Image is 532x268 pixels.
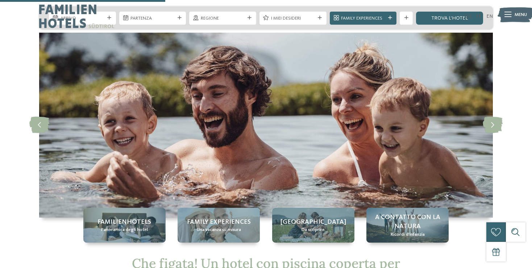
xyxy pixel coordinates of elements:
[302,227,325,233] span: Da scoprire
[101,227,148,233] span: Panoramica degli hotel
[515,12,527,18] span: Menu
[465,14,472,19] a: DE
[187,218,251,227] span: Family experiences
[486,14,493,19] a: EN
[391,231,425,238] span: Ricordi d’infanzia
[477,14,481,19] a: IT
[272,208,354,243] a: Cercate un hotel con piscina coperta per bambini in Alto Adige? [GEOGRAPHIC_DATA] Da scoprire
[83,208,166,243] a: Cercate un hotel con piscina coperta per bambini in Alto Adige? Familienhotels Panoramica degli h...
[280,218,346,227] span: [GEOGRAPHIC_DATA]
[197,227,241,233] span: Una vacanza su misura
[39,33,493,218] img: Cercate un hotel con piscina coperta per bambini in Alto Adige?
[178,208,260,243] a: Cercate un hotel con piscina coperta per bambini in Alto Adige? Family experiences Una vacanza su...
[97,218,151,227] span: Familienhotels
[366,208,449,243] a: Cercate un hotel con piscina coperta per bambini in Alto Adige? A contatto con la natura Ricordi ...
[373,213,442,231] span: A contatto con la natura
